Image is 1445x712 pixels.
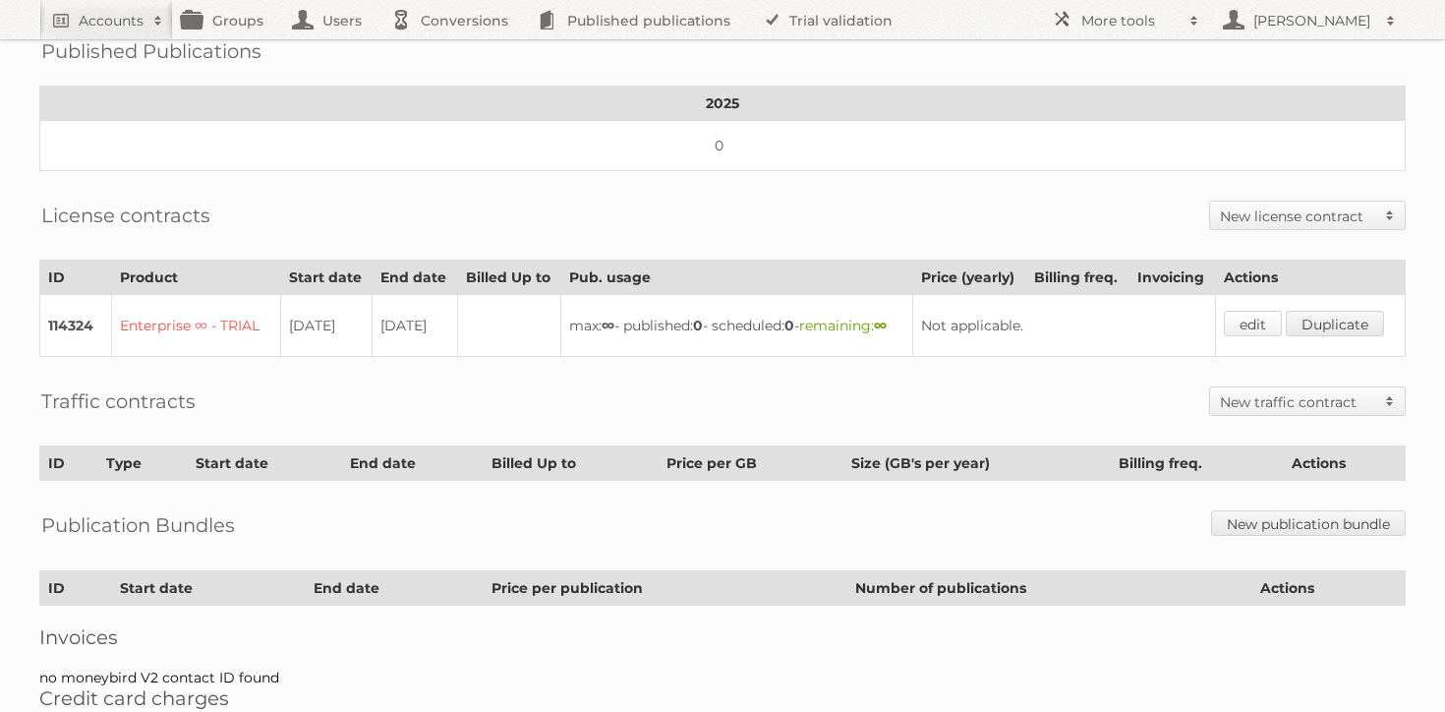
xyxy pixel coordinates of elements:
[187,446,341,481] th: Start date
[306,571,484,606] th: End date
[602,317,614,334] strong: ∞
[40,446,98,481] th: ID
[799,317,887,334] span: remaining:
[1210,387,1405,415] a: New traffic contract
[373,261,457,295] th: End date
[40,261,112,295] th: ID
[1081,11,1180,30] h2: More tools
[561,295,913,357] td: max: - published: - scheduled: -
[111,295,280,357] td: Enterprise ∞ - TRIAL
[1026,261,1129,295] th: Billing freq.
[457,261,561,295] th: Billed Up to
[41,201,210,230] h2: License contracts
[1286,311,1384,336] a: Duplicate
[1283,446,1405,481] th: Actions
[1248,11,1376,30] h2: [PERSON_NAME]
[41,36,261,66] h2: Published Publications
[784,317,794,334] strong: 0
[1111,446,1284,481] th: Billing freq.
[1215,261,1405,295] th: Actions
[658,446,842,481] th: Price per GB
[484,571,846,606] th: Price per publication
[111,261,280,295] th: Product
[1224,311,1282,336] a: edit
[561,261,913,295] th: Pub. usage
[1220,207,1375,226] h2: New license contract
[280,295,373,357] td: [DATE]
[913,295,1215,357] td: Not applicable.
[846,571,1252,606] th: Number of publications
[40,121,1406,171] td: 0
[39,686,1406,710] h2: Credit card charges
[1375,202,1405,229] span: Toggle
[41,510,235,540] h2: Publication Bundles
[1210,202,1405,229] a: New license contract
[39,625,1406,649] h2: Invoices
[874,317,887,334] strong: ∞
[1129,261,1215,295] th: Invoicing
[40,295,112,357] td: 114324
[341,446,484,481] th: End date
[913,261,1026,295] th: Price (yearly)
[1211,510,1406,536] a: New publication bundle
[41,386,196,416] h2: Traffic contracts
[79,11,144,30] h2: Accounts
[484,446,659,481] th: Billed Up to
[1252,571,1406,606] th: Actions
[112,571,306,606] th: Start date
[842,446,1110,481] th: Size (GB's per year)
[40,571,112,606] th: ID
[1220,392,1375,412] h2: New traffic contract
[40,87,1406,121] th: 2025
[693,317,703,334] strong: 0
[1375,387,1405,415] span: Toggle
[373,295,457,357] td: [DATE]
[97,446,187,481] th: Type
[280,261,373,295] th: Start date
